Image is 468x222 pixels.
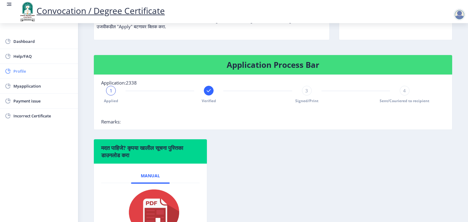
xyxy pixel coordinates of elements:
span: Signed/Print [295,98,318,103]
span: Payment issue [13,97,73,105]
span: 4 [403,88,406,94]
span: 1 [110,88,112,94]
span: Manual [141,173,160,178]
img: logo [18,1,37,22]
span: Myapplication [13,82,73,90]
span: Verified [202,98,216,103]
a: Convocation / Degree Certificate [18,5,165,16]
span: Dashboard [13,38,73,45]
a: Manual [131,168,170,183]
span: Sent/Couriered to recipient [380,98,429,103]
span: Application:2338 [101,80,137,86]
h4: Application Process Bar [101,60,445,70]
span: Remarks: [101,119,121,125]
h6: मदत पाहिजे? कृपया खालील सूचना पुस्तिका डाउनलोड करा [101,144,200,159]
span: Help/FAQ [13,53,73,60]
span: 3 [305,88,308,94]
span: Incorrect Certificate [13,112,73,120]
span: Applied [104,98,118,103]
span: Profile [13,68,73,75]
